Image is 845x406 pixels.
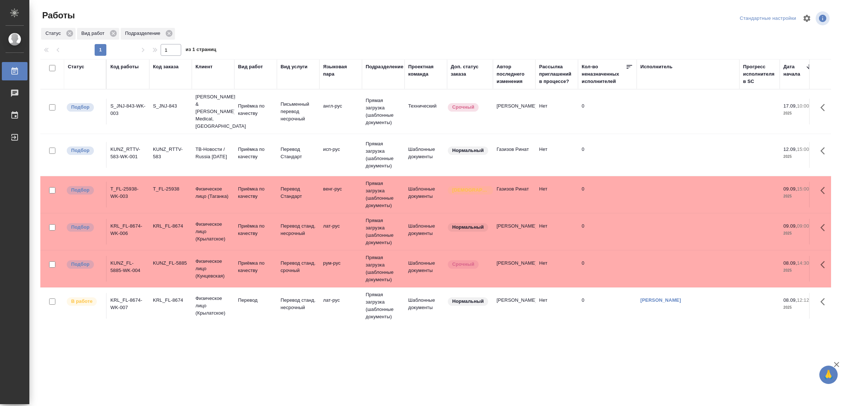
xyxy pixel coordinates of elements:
[107,293,149,319] td: KRL_FL-8674-WK-007
[281,260,316,274] p: Перевод станд. срочный
[66,222,102,232] div: Можно подбирать исполнителей
[452,224,484,231] p: Нормальный
[238,260,273,274] p: Приёмка по качеству
[783,146,797,152] p: 12.09,
[783,186,797,192] p: 09.09,
[121,28,175,40] div: Подразделение
[195,185,231,200] p: Физическое лицо (Таганка)
[195,258,231,280] p: Физическое лицо (Кунцевская)
[797,103,809,109] p: 10:00
[451,63,489,78] div: Доп. статус заказа
[783,103,797,109] p: 17.09,
[362,137,405,173] td: Прямая загрузка (шаблонные документы)
[362,93,405,130] td: Прямая загрузка (шаблонные документы)
[281,185,316,200] p: Перевод Стандарт
[783,267,813,274] p: 2025
[797,297,809,303] p: 12:12
[535,256,578,282] td: Нет
[195,146,231,160] p: ТВ-Новости / Russia [DATE]
[816,219,834,236] button: Здесь прячутся важные кнопки
[783,110,813,117] p: 2025
[281,101,316,123] p: Письменный перевод несрочный
[452,104,474,111] p: Срочный
[797,146,809,152] p: 15:00
[107,182,149,207] td: T_FL-25938-WK-003
[281,222,316,237] p: Перевод станд. несрочный
[405,256,447,282] td: Шаблонные документы
[578,142,637,168] td: 0
[535,182,578,207] td: Нет
[797,260,809,266] p: 14:30
[153,63,179,70] div: Код заказа
[408,63,443,78] div: Проектная команда
[405,142,447,168] td: Шаблонные документы
[323,63,358,78] div: Языковая пара
[535,142,578,168] td: Нет
[452,261,474,268] p: Срочный
[319,256,362,282] td: рум-рус
[738,13,798,24] div: split button
[45,30,63,37] p: Статус
[783,297,797,303] p: 08.09,
[822,367,835,383] span: 🙏
[195,295,231,317] p: Физическое лицо (Крылатское)
[797,223,809,229] p: 09:00
[578,256,637,282] td: 0
[238,63,263,70] div: Вид работ
[452,147,484,154] p: Нормальный
[153,260,188,267] div: KUNZ_FL-5885
[71,298,92,305] p: В работе
[71,104,89,111] p: Подбор
[362,250,405,287] td: Прямая загрузка (шаблонные документы)
[797,186,809,192] p: 15:00
[493,256,535,282] td: [PERSON_NAME]
[153,297,188,304] div: KRL_FL-8674
[66,185,102,195] div: Можно подбирать исполнителей
[153,146,188,160] div: KUNZ_RTTV-583
[110,63,139,70] div: Код работы
[195,93,231,130] p: [PERSON_NAME] & [PERSON_NAME] Medical, [GEOGRAPHIC_DATA]
[798,10,816,27] span: Настроить таблицу
[68,63,84,70] div: Статус
[107,142,149,168] td: KUNZ_RTTV-583-WK-001
[362,213,405,250] td: Прямая загрузка (шаблонные документы)
[816,293,834,311] button: Здесь прячутся важные кнопки
[493,142,535,168] td: Газизов Ринат
[281,297,316,311] p: Перевод станд. несрочный
[153,102,188,110] div: S_JNJ-843
[783,230,813,237] p: 2025
[81,30,107,37] p: Вид работ
[405,182,447,207] td: Шаблонные документы
[405,293,447,319] td: Шаблонные документы
[816,142,834,160] button: Здесь прячутся важные кнопки
[186,45,216,56] span: из 1 страниц
[535,293,578,319] td: Нет
[366,63,403,70] div: Подразделение
[578,293,637,319] td: 0
[319,293,362,319] td: лат-рус
[238,102,273,117] p: Приёмка по качеству
[41,28,76,40] div: Статус
[125,30,163,37] p: Подразделение
[238,146,273,160] p: Приёмка по качеству
[493,219,535,244] td: [PERSON_NAME]
[493,182,535,207] td: Газизов Ринат
[195,63,212,70] div: Клиент
[71,224,89,231] p: Подбор
[319,142,362,168] td: исп-рус
[578,99,637,124] td: 0
[66,297,102,307] div: Исполнитель выполняет работу
[153,185,188,193] div: T_FL-25938
[452,298,484,305] p: Нормальный
[783,304,813,311] p: 2025
[816,182,834,199] button: Здесь прячутся важные кнопки
[238,185,273,200] p: Приёмка по качеству
[582,63,626,85] div: Кол-во неназначенных исполнителей
[493,99,535,124] td: [PERSON_NAME]
[783,153,813,160] p: 2025
[743,63,776,85] div: Прогресс исполнителя в SC
[578,182,637,207] td: 0
[238,297,273,304] p: Перевод
[71,147,89,154] p: Подбор
[281,146,316,160] p: Перевод Стандарт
